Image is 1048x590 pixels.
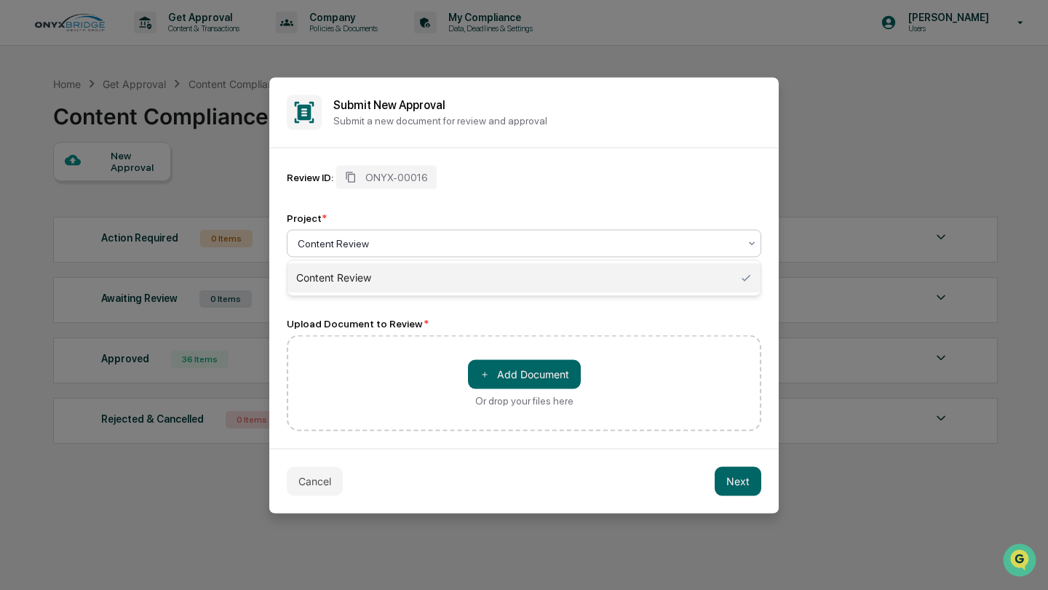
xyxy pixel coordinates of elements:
button: Or drop your files here [468,359,581,388]
a: 🖐️Preclearance [9,178,100,204]
div: Start new chat [49,111,239,126]
button: Cancel [287,466,343,495]
div: 🖐️ [15,185,26,196]
span: ONYX-00016 [365,171,428,183]
a: Powered byPylon [103,246,176,258]
a: 🗄️Attestations [100,178,186,204]
h2: Submit New Approval [333,98,761,112]
button: Next [715,466,761,495]
span: Preclearance [29,183,94,198]
p: How can we help? [15,31,265,54]
div: Upload Document to Review [287,317,761,329]
span: Pylon [145,247,176,258]
div: Project [287,212,327,223]
button: Start new chat [247,116,265,133]
span: Attestations [120,183,180,198]
div: Or drop your files here [475,394,573,406]
div: Content Review [287,263,761,292]
img: 1746055101610-c473b297-6a78-478c-a979-82029cc54cd1 [15,111,41,137]
span: ＋ [480,367,490,381]
span: Data Lookup [29,211,92,226]
div: Review ID: [287,171,333,183]
div: We're available if you need us! [49,126,184,137]
iframe: Open customer support [1001,542,1041,581]
div: 🔎 [15,212,26,224]
p: Submit a new document for review and approval [333,115,761,127]
a: 🔎Data Lookup [9,205,98,231]
div: 🗄️ [106,185,117,196]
